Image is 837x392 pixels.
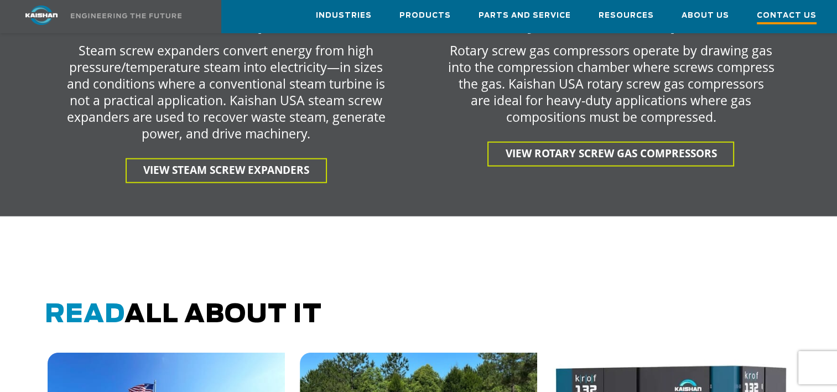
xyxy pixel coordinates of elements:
[599,9,654,22] span: Resources
[682,1,729,30] a: About Us
[682,9,729,22] span: About Us
[757,1,817,33] a: Contact Us
[757,9,817,24] span: Contact Us
[399,9,451,22] span: Products
[71,13,181,18] img: Engineering the future
[479,9,571,22] span: Parts and Service
[448,42,775,125] p: Rotary screw gas compressors operate by drawing gas into the compression chamber where screws com...
[126,158,327,183] a: View Steam Screw Expanders
[63,42,390,142] p: Steam screw expanders convert energy from high pressure/temperature steam into electricity—in siz...
[316,1,372,30] a: Industries
[45,300,797,331] h2: all about it
[599,1,654,30] a: Resources
[487,142,734,167] a: View Rotary Screw gas Compressors
[143,163,309,177] span: View Steam Screw Expanders
[316,9,372,22] span: Industries
[45,302,124,327] span: Read
[505,146,716,161] span: View Rotary Screw gas Compressors
[479,1,571,30] a: Parts and Service
[399,1,451,30] a: Products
